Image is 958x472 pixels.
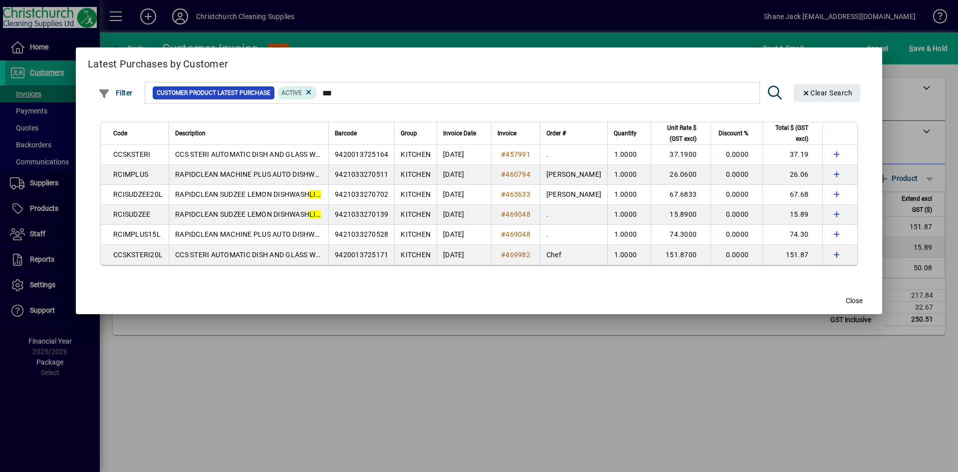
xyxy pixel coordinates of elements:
[711,185,762,205] td: 0.0000
[607,245,651,265] td: 1.0000
[505,170,530,178] span: 460794
[505,190,530,198] span: 463633
[497,128,534,139] div: Invoice
[497,209,534,220] a: #469048
[175,170,465,178] span: RAPIDCLEAN MACHINE PLUS AUTO DISHWASH UID 5L 'NETT PRICE' [DG-C8] (MPI C31)
[335,190,388,198] span: 9421033270702
[309,190,321,198] em: LIQ
[501,230,505,238] span: #
[335,251,388,259] span: 9420013725171
[838,292,870,310] button: Close
[437,225,491,245] td: [DATE]
[401,210,431,218] span: KITCHEN
[614,128,646,139] div: Quantity
[175,150,374,158] span: CCS STERI AUTOMATIC DISH AND GLASS WASHING UID 5L
[540,145,607,165] td: .
[497,128,516,139] span: Invoice
[769,122,808,144] span: Total $ (GST excl)
[437,185,491,205] td: [DATE]
[497,189,534,200] a: #463633
[802,89,853,97] span: Clear Search
[651,185,711,205] td: 67.6833
[113,210,150,218] span: RCISUDZEE
[505,251,530,259] span: 469982
[607,145,651,165] td: 1.0000
[762,225,822,245] td: 74.30
[113,230,161,238] span: RCIMPLUS15L
[443,128,476,139] span: Invoice Date
[501,170,505,178] span: #
[651,165,711,185] td: 26.0600
[157,88,270,98] span: Customer Product Latest Purchase
[711,245,762,265] td: 0.0000
[711,205,762,225] td: 0.0000
[175,210,376,218] span: RAPIDCLEAN SUDZEE LEMON DISHWASH UID 5L (MPI C32)
[651,145,711,165] td: 37.1900
[505,150,530,158] span: 457991
[540,185,607,205] td: [PERSON_NAME]
[607,205,651,225] td: 1.0000
[711,225,762,245] td: 0.0000
[497,149,534,160] a: #457991
[437,245,491,265] td: [DATE]
[651,205,711,225] td: 15.8900
[281,89,302,96] span: Active
[335,128,388,139] div: Barcode
[762,185,822,205] td: 67.68
[113,170,148,178] span: RCIMPLUS
[762,245,822,265] td: 151.87
[607,185,651,205] td: 1.0000
[175,230,469,238] span: RAPIDCLEAN MACHINE PLUS AUTO DISHWASH UID 15L 'NETT PRICE' [DG-C8] (MPI C31)
[607,225,651,245] td: 1.0000
[113,128,163,139] div: Code
[309,210,321,218] em: LIQ
[540,205,607,225] td: .
[501,190,505,198] span: #
[401,150,431,158] span: KITCHEN
[335,170,388,178] span: 9421033270511
[437,145,491,165] td: [DATE]
[657,122,706,144] div: Unit Rate $ (GST excl)
[762,205,822,225] td: 15.89
[607,165,651,185] td: 1.0000
[505,230,530,238] span: 469048
[113,128,127,139] span: Code
[335,210,388,218] span: 9421033270139
[501,251,505,259] span: #
[657,122,697,144] span: Unit Rate $ (GST excl)
[401,190,431,198] span: KITCHEN
[175,128,206,139] span: Description
[497,169,534,180] a: #460794
[401,128,417,139] span: Group
[335,150,388,158] span: 9420013725164
[762,165,822,185] td: 26.06
[614,128,637,139] span: Quantity
[846,296,863,306] span: Close
[175,251,378,259] span: CCS STERI AUTOMATIC DISH AND GLASS WASHING UID 20L
[762,145,822,165] td: 37.19
[540,225,607,245] td: .
[437,205,491,225] td: [DATE]
[113,150,150,158] span: CCSKSTERI
[769,122,817,144] div: Total $ (GST excl)
[175,128,322,139] div: Description
[401,230,431,238] span: KITCHEN
[501,210,505,218] span: #
[443,128,485,139] div: Invoice Date
[98,89,133,97] span: Filter
[718,128,748,139] span: Discount %
[505,210,530,218] span: 469048
[277,86,317,99] mat-chip: Product Activation Status: Active
[96,84,135,102] button: Filter
[501,150,505,158] span: #
[113,190,163,198] span: RCISUDZEE20L
[401,170,431,178] span: KITCHEN
[175,190,380,198] span: RAPIDCLEAN SUDZEE LEMON DISHWASH UID 20L (MPI C32)
[546,128,601,139] div: Order #
[401,128,431,139] div: Group
[497,229,534,240] a: #469048
[540,165,607,185] td: [PERSON_NAME]
[497,249,534,260] a: #469982
[717,128,757,139] div: Discount %
[546,128,566,139] span: Order #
